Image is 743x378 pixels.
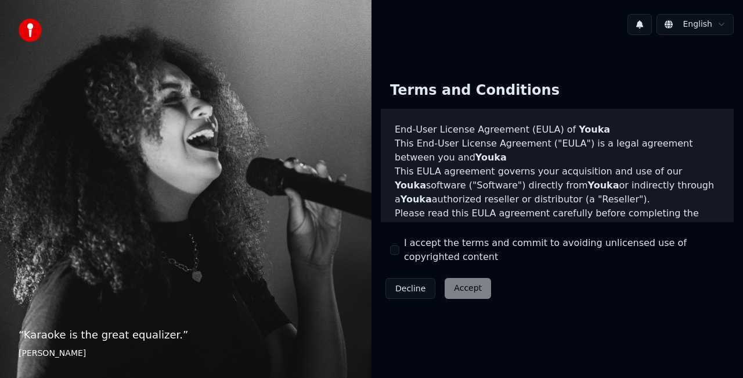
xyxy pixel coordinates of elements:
[395,180,426,191] span: Youka
[19,348,353,359] footer: [PERSON_NAME]
[475,152,507,163] span: Youka
[395,123,720,137] h3: End-User License Agreement (EULA) of
[588,180,619,191] span: Youka
[395,137,720,165] p: This End-User License Agreement ("EULA") is a legal agreement between you and
[579,124,610,135] span: Youka
[395,165,720,206] p: This EULA agreement governs your acquisition and use of our software ("Software") directly from o...
[385,278,435,299] button: Decline
[395,206,720,262] p: Please read this EULA agreement carefully before completing the installation process and using th...
[19,327,353,343] p: “ Karaoke is the great equalizer. ”
[381,72,569,109] div: Terms and Conditions
[404,236,724,264] label: I accept the terms and commit to avoiding unlicensed use of copyrighted content
[19,19,42,42] img: youka
[554,222,586,233] span: Youka
[401,194,432,205] span: Youka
